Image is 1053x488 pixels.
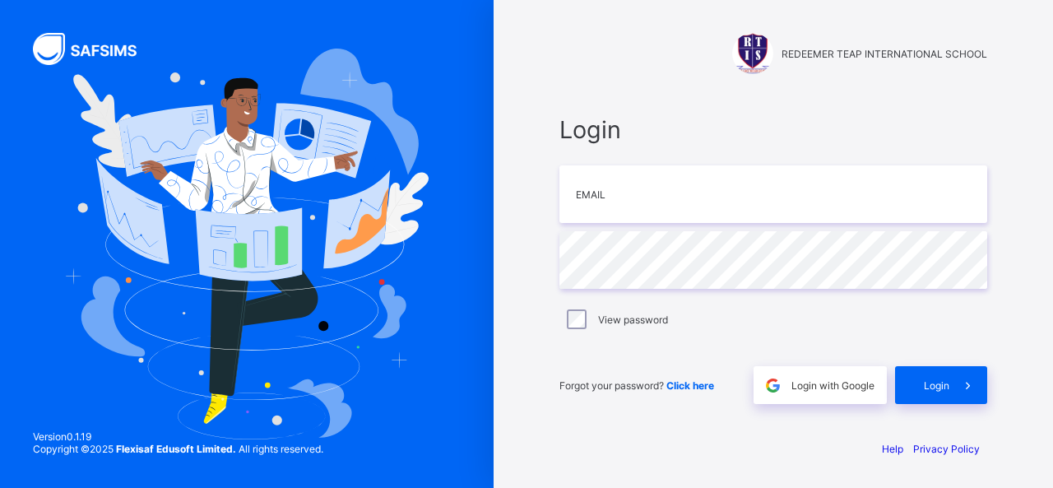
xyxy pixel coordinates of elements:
a: Help [882,443,903,455]
img: Hero Image [65,49,428,439]
span: Login with Google [791,379,874,392]
span: Version 0.1.19 [33,430,323,443]
strong: Flexisaf Edusoft Limited. [116,443,236,455]
span: Login [924,379,949,392]
span: Copyright © 2025 All rights reserved. [33,443,323,455]
img: SAFSIMS Logo [33,33,156,65]
img: google.396cfc9801f0270233282035f929180a.svg [763,376,782,395]
span: Login [559,115,987,144]
a: Privacy Policy [913,443,980,455]
span: REDEEMER TEAP INTERNATIONAL SCHOOL [782,48,987,60]
a: Click here [666,379,714,392]
label: View password [598,314,668,326]
span: Forgot your password? [559,379,714,392]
